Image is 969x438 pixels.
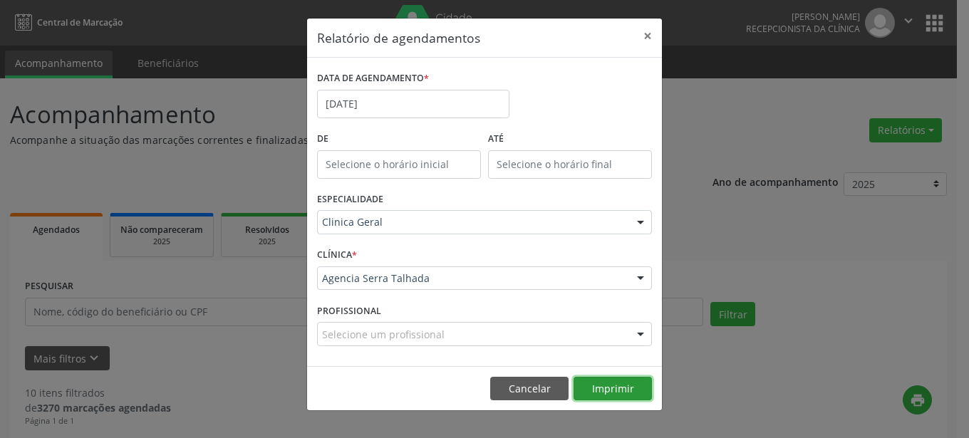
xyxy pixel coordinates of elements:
input: Selecione uma data ou intervalo [317,90,509,118]
span: Clinica Geral [322,215,623,229]
label: CLÍNICA [317,244,357,266]
h5: Relatório de agendamentos [317,28,480,47]
label: ATÉ [488,128,652,150]
span: Agencia Serra Talhada [322,271,623,286]
label: DATA DE AGENDAMENTO [317,68,429,90]
span: Selecione um profissional [322,327,445,342]
label: ESPECIALIDADE [317,189,383,211]
label: PROFISSIONAL [317,300,381,322]
button: Cancelar [490,377,569,401]
input: Selecione o horário inicial [317,150,481,179]
input: Selecione o horário final [488,150,652,179]
button: Imprimir [574,377,652,401]
label: De [317,128,481,150]
button: Close [633,19,662,53]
